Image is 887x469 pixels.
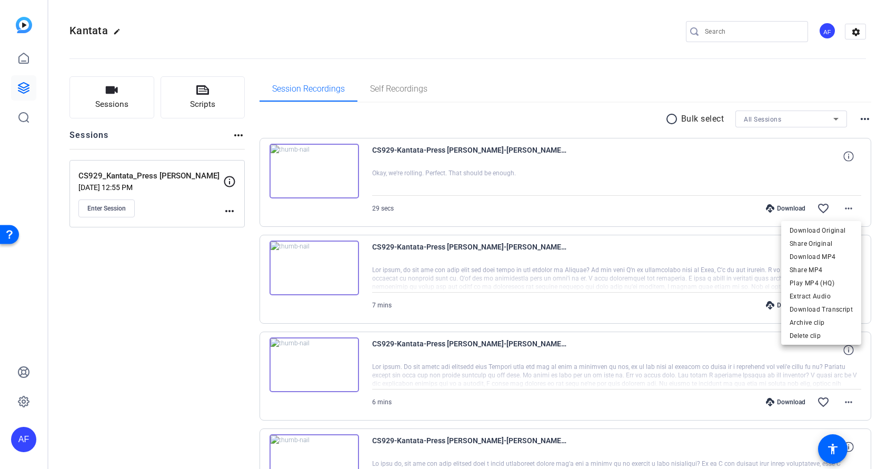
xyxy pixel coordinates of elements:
[790,290,853,303] span: Extract Audio
[790,303,853,316] span: Download Transcript
[790,330,853,342] span: Delete clip
[790,237,853,250] span: Share Original
[790,277,853,290] span: Play MP4 (HQ)
[790,316,853,329] span: Archive clip
[790,251,853,263] span: Download MP4
[790,264,853,276] span: Share MP4
[790,224,853,237] span: Download Original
